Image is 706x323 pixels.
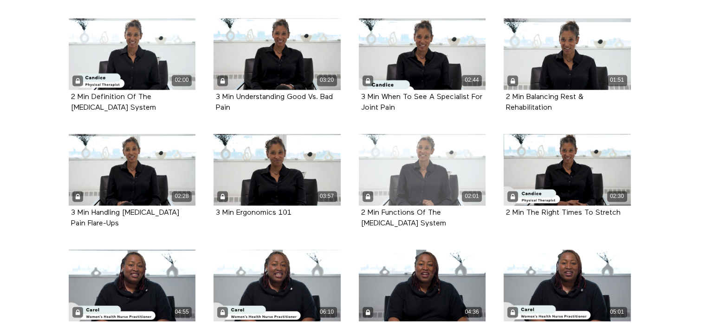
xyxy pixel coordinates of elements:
a: 5 Min What To Ask Before A Procedure 04:55 [69,250,196,321]
div: 02:01 [462,191,482,202]
div: 03:57 [317,191,337,202]
strong: 2 Min Definition Of The Musculoskeletal System [71,93,156,112]
a: 2 Min Balancing Rest & Rehabilitation 01:51 [504,18,631,90]
strong: 2 Min Functions Of The Musculoskeletal System [361,209,446,227]
div: 03:20 [317,75,337,86]
a: 5 Min Post Procedure Recovery 04:36 [359,250,486,321]
a: 3 Min When To See A Specialist For Joint Pain [361,93,482,111]
a: 3 Min Ergonomics 101 03:57 [214,134,341,205]
div: 05:01 [607,307,627,317]
a: 3 Min Handling [MEDICAL_DATA] Pain Flare-Ups [71,209,179,227]
div: 04:36 [462,307,482,317]
a: 3 Min Handling Musculoskeletal Pain Flare-Ups 02:28 [69,134,196,205]
a: 5 Min Pre-Operation Tips & Considerations 05:01 [504,250,631,321]
a: 2 Min Definition Of The [MEDICAL_DATA] System [71,93,156,111]
a: 5 Min Recovering From Medical Procedures 06:10 [214,250,341,321]
a: 3 Min Understanding Good Vs. Bad Pain [216,93,333,111]
strong: 3 Min Handling Musculoskeletal Pain Flare-Ups [71,209,179,227]
a: 2 Min Definition Of The Musculoskeletal System 02:00 [69,18,196,90]
a: 3 Min When To See A Specialist For Joint Pain 02:44 [359,18,486,90]
div: 04:55 [172,307,192,317]
a: 3 Min Ergonomics 101 [216,209,291,216]
div: 02:28 [172,191,192,202]
a: 2 Min Balancing Rest & Rehabilitation [506,93,583,111]
div: 02:00 [172,75,192,86]
a: 2 Min Functions Of The Musculoskeletal System 02:01 [359,134,486,205]
div: 01:51 [607,75,627,86]
div: 06:10 [317,307,337,317]
a: 2 Min Functions Of The [MEDICAL_DATA] System [361,209,446,227]
div: 02:44 [462,75,482,86]
a: 3 Min Understanding Good Vs. Bad Pain 03:20 [214,18,341,90]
